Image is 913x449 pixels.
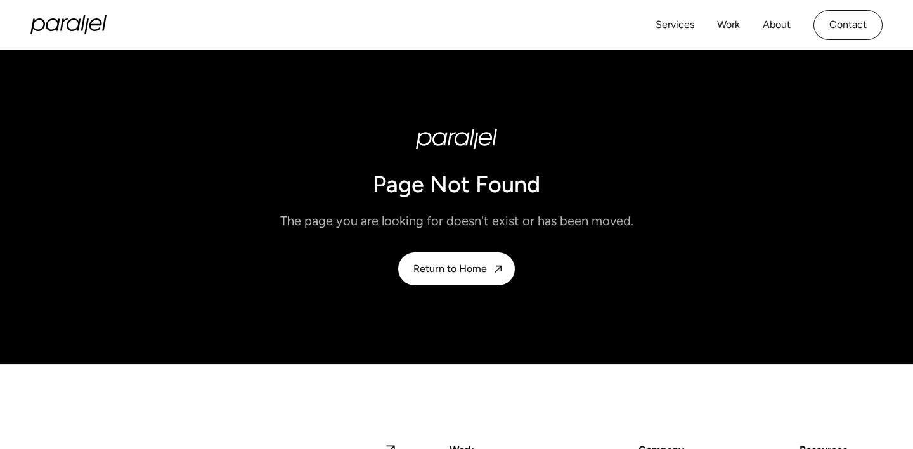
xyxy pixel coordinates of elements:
[813,10,883,40] a: Contact
[280,169,633,200] h1: Page Not Found
[413,263,487,275] div: Return to Home
[30,15,107,34] a: home
[398,252,515,285] a: Return to Home
[717,16,740,34] a: Work
[280,210,633,232] p: The page you are looking for doesn't exist or has been moved.
[763,16,791,34] a: About
[656,16,694,34] a: Services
